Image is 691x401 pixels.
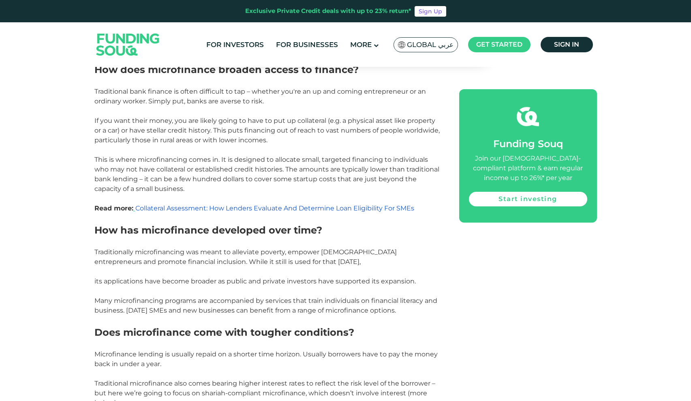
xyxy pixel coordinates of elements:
span: How does microfinance broaden access to finance? [94,64,359,75]
span: Does microfinance come with tougher conditions? [94,326,354,338]
a: Start investing [469,192,587,206]
span: Funding Souq [493,138,563,150]
span: its applications have become broader as public and private investors have supported its expansion. [94,277,416,285]
a: Sign Up [415,6,446,17]
a: For Businesses [274,38,340,51]
a: Collateral Assessment: How Lenders Evaluate And Determine Loan Eligibility For SMEs [135,204,414,212]
a: For Investors [204,38,266,51]
div: Join our [DEMOGRAPHIC_DATA]-compliant platform & earn regular income up to 26%* per year [469,154,587,183]
div: Exclusive Private Credit deals with up to 23% return* [245,6,411,16]
span: Traditionally microfinancing was meant to alleviate poverty, empower [DEMOGRAPHIC_DATA] entrepren... [94,248,397,266]
span: Read more: [94,204,133,212]
a: Sign in [541,37,593,52]
span: Global عربي [407,40,454,49]
span: Many microfinancing programs are accompanied by services that train individuals on financial lite... [94,297,437,314]
img: fsicon [517,105,539,128]
span: Get started [476,41,522,48]
span: Sign in [554,41,579,48]
span: This is where microfinancing comes in. It is designed to allocate small, targeted financing to in... [94,156,439,193]
span: If you want their money, you are likely going to have to put up collateral (e.g. a physical asset... [94,117,440,144]
span: Microfinance lending is usually repaid on a shorter time horizon. Usually borrowers have to pay t... [94,350,438,368]
span: Traditional bank finance is often difficult to tap – whether you're an up and coming entrepreneur... [94,88,426,105]
img: SA Flag [398,41,405,48]
span: More [350,41,372,49]
span: How has microfinance developed over time? [94,224,322,236]
img: Logo [88,24,168,65]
